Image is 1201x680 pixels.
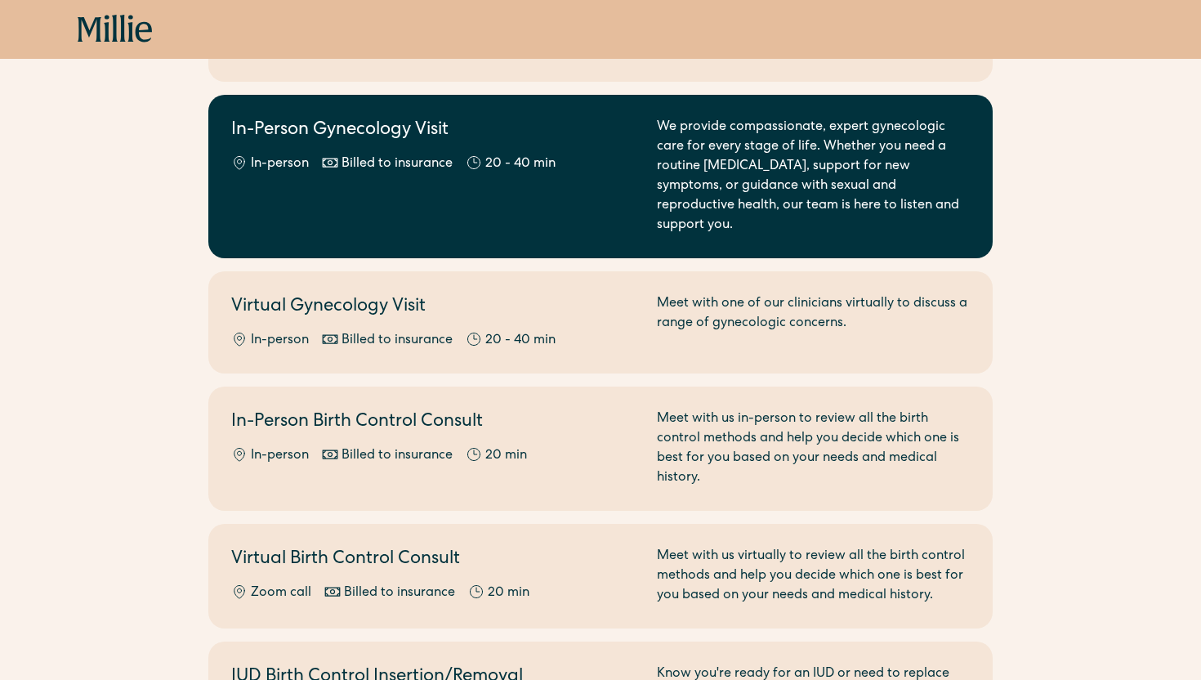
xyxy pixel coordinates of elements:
div: In-person [251,331,309,351]
div: Billed to insurance [342,331,453,351]
div: Billed to insurance [344,584,455,603]
div: 20 min [485,446,527,466]
h2: In-Person Gynecology Visit [231,118,637,145]
h2: In-Person Birth Control Consult [231,409,637,436]
div: Meet with us virtually to review all the birth control methods and help you decide which one is b... [657,547,970,606]
div: 20 - 40 min [485,154,556,174]
div: Billed to insurance [342,154,453,174]
div: We provide compassionate, expert gynecologic care for every stage of life. Whether you need a rou... [657,118,970,235]
div: Meet with us in-person to review all the birth control methods and help you decide which one is b... [657,409,970,488]
a: In-Person Birth Control ConsultIn-personBilled to insurance20 minMeet with us in-person to review... [208,387,993,511]
div: In-person [251,154,309,174]
div: In-person [251,446,309,466]
div: 20 min [488,584,529,603]
a: Virtual Gynecology VisitIn-personBilled to insurance20 - 40 minMeet with one of our clinicians vi... [208,271,993,374]
h2: Virtual Birth Control Consult [231,547,637,574]
h2: Virtual Gynecology Visit [231,294,637,321]
div: Zoom call [251,584,311,603]
div: 20 - 40 min [485,331,556,351]
a: In-Person Gynecology VisitIn-personBilled to insurance20 - 40 minWe provide compassionate, expert... [208,95,993,258]
div: Meet with one of our clinicians virtually to discuss a range of gynecologic concerns. [657,294,970,351]
div: Billed to insurance [342,446,453,466]
a: Virtual Birth Control ConsultZoom callBilled to insurance20 minMeet with us virtually to review a... [208,524,993,629]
